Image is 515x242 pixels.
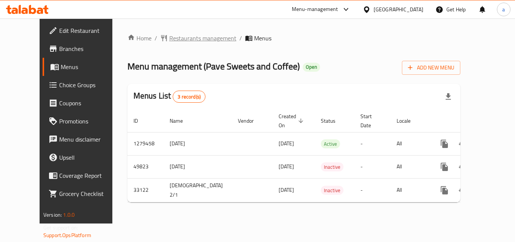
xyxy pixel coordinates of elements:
[43,130,126,148] a: Menu disclaimer
[59,80,120,89] span: Choice Groups
[321,163,343,171] span: Inactive
[164,178,232,202] td: [DEMOGRAPHIC_DATA] 2/1
[43,58,126,76] a: Menus
[59,99,120,108] span: Coupons
[43,22,126,40] a: Edit Restaurant
[254,34,271,43] span: Menus
[279,139,294,148] span: [DATE]
[133,90,205,103] h2: Menus List
[303,64,320,70] span: Open
[173,91,205,103] div: Total records count
[59,26,120,35] span: Edit Restaurant
[133,116,148,125] span: ID
[59,189,120,198] span: Grocery Checklist
[127,132,164,155] td: 1279458
[43,185,126,203] a: Grocery Checklist
[155,34,157,43] li: /
[292,5,338,14] div: Menu-management
[391,155,429,178] td: All
[354,178,391,202] td: -
[164,155,232,178] td: [DATE]
[321,186,343,195] div: Inactive
[43,148,126,166] a: Upsell
[239,34,242,43] li: /
[321,116,345,125] span: Status
[43,94,126,112] a: Coupons
[402,61,460,75] button: Add New Menu
[59,44,120,53] span: Branches
[59,117,120,126] span: Promotions
[61,62,120,71] span: Menus
[160,34,236,43] a: Restaurants management
[169,34,236,43] span: Restaurants management
[454,158,472,176] button: Change Status
[360,112,382,130] span: Start Date
[435,181,454,199] button: more
[279,185,294,195] span: [DATE]
[127,34,460,43] nav: breadcrumb
[43,210,62,220] span: Version:
[408,63,454,72] span: Add New Menu
[303,63,320,72] div: Open
[321,140,340,148] span: Active
[43,76,126,94] a: Choice Groups
[391,178,429,202] td: All
[59,171,120,180] span: Coverage Report
[439,88,457,106] div: Export file
[127,178,164,202] td: 33122
[454,181,472,199] button: Change Status
[43,112,126,130] a: Promotions
[43,230,91,240] a: Support.OpsPlatform
[43,223,78,233] span: Get support on:
[43,40,126,58] a: Branches
[238,116,264,125] span: Vendor
[435,135,454,153] button: more
[435,158,454,176] button: more
[43,166,126,185] a: Coverage Report
[429,109,514,133] th: Actions
[454,135,472,153] button: Change Status
[127,34,152,43] a: Home
[374,5,423,14] div: [GEOGRAPHIC_DATA]
[354,132,391,155] td: -
[164,132,232,155] td: [DATE]
[279,112,306,130] span: Created On
[321,186,343,195] span: Inactive
[127,109,514,202] table: enhanced table
[127,58,300,75] span: Menu management ( Pave Sweets and Coffee )
[170,116,193,125] span: Name
[59,153,120,162] span: Upsell
[127,155,164,178] td: 49823
[502,5,505,14] span: a
[391,132,429,155] td: All
[173,93,205,100] span: 3 record(s)
[397,116,420,125] span: Locale
[354,155,391,178] td: -
[59,135,120,144] span: Menu disclaimer
[279,162,294,171] span: [DATE]
[63,210,75,220] span: 1.0.0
